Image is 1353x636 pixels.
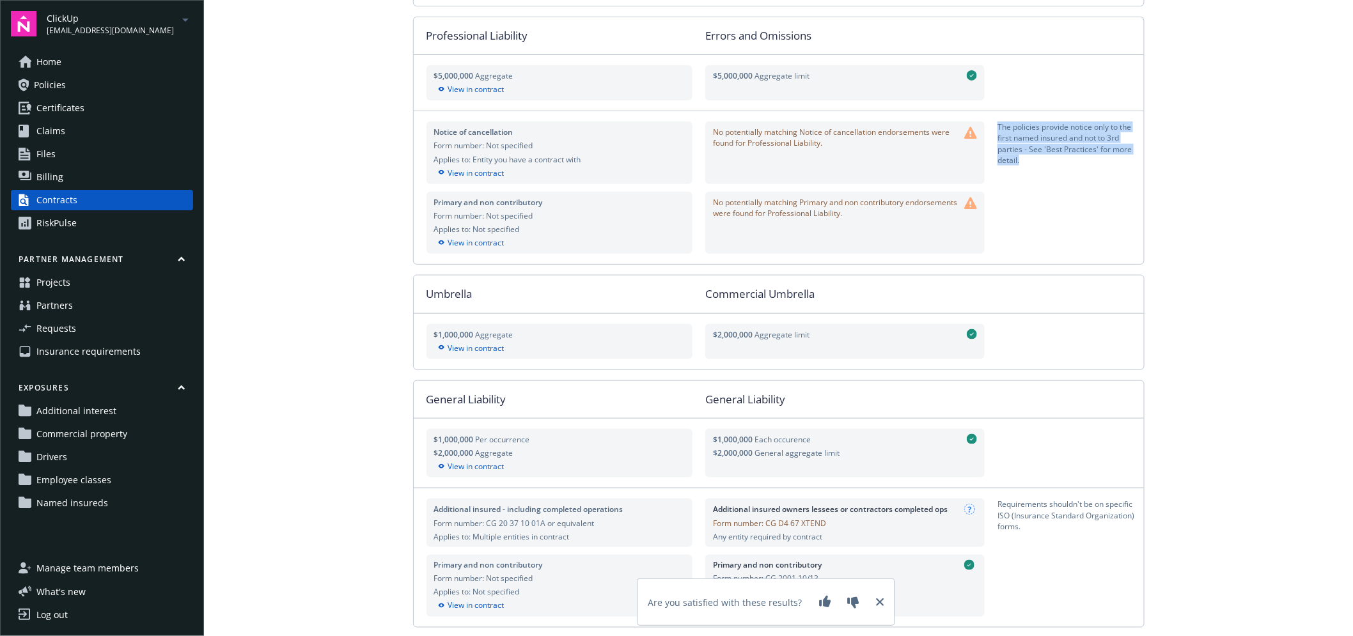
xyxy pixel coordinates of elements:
span: $5,000,000 [713,70,753,81]
button: What's new [11,585,106,598]
div: View in contract [434,461,685,472]
div: Form number: CG 20 37 10 01A or equivalent [434,518,685,529]
div: Primary and non contributory [434,560,685,571]
div: Log out [36,605,68,625]
span: No potentially matching Primary and non contributory endorsements were found for Professional Lia... [713,197,959,219]
div: Contracts [36,190,77,210]
span: Form number: CG D4 67 XTEND [713,518,948,529]
div: General Liability [414,381,706,418]
span: Drivers [36,447,67,467]
div: Primary and non contributory [434,197,685,208]
div: View in contract [434,343,685,354]
div: View in contract [434,167,685,179]
span: Claims [36,121,65,141]
span: Named insureds [36,493,108,513]
span: ClickUp [47,12,174,25]
a: Requests [11,318,193,339]
span: Policies [34,75,66,95]
button: ClickUp[EMAIL_ADDRESS][DOMAIN_NAME]arrowDropDown [47,11,193,36]
span: $2,000,000 [713,329,753,340]
a: Insurance requirements [11,341,193,362]
a: Named insureds [11,493,193,513]
div: Form number: Not specified [434,210,685,221]
span: Aggregate [476,447,513,458]
span: Additional insured owners lessees or contractors completed ops [713,504,948,515]
div: Requirements shouldn't be on specific ISO (Insurance Standard Organization) forms. [997,499,1143,547]
span: Per occurrence [476,434,530,445]
div: Form number: Not specified [434,573,685,584]
span: $2,000,000 [434,447,476,458]
div: Additional insured - including completed operations [434,504,685,515]
div: Umbrella [414,275,706,313]
div: Professional Liability [414,17,706,54]
a: Employee classes [11,470,193,490]
span: Employee classes [36,470,111,490]
a: Partners [11,295,193,316]
span: Aggregate limit [755,70,809,81]
div: The policies provide notice only to the first named insured and not to 3rd parties - See 'Best Pr... [997,121,1143,183]
span: $1,000,000 [434,329,476,340]
div: Applies to: Not specified [434,224,685,235]
span: Aggregate [476,329,513,340]
span: Form number: CG 2001 10/13 [713,573,822,584]
span: Aggregate limit [755,329,809,340]
span: General aggregate limit [755,447,840,458]
span: $1,000,000 [713,434,753,445]
span: Manage team members [36,558,139,578]
a: Certificates [11,98,193,118]
a: RiskPulse [11,213,193,233]
span: Commercial property [36,424,127,444]
span: Files [36,144,56,164]
div: View in contract [434,237,685,249]
span: No potentially matching Notice of cancellation endorsements were found for Professional Liability. [713,127,959,148]
span: Requests [36,318,76,339]
button: Exposures [11,382,193,398]
div: Notice of cancellation [434,127,685,137]
div: Commercial Umbrella [705,275,997,313]
div: View in contract [434,84,685,95]
div: Form number: Not specified [434,140,685,151]
span: Projects [36,272,70,293]
div: RiskPulse [36,213,77,233]
a: Claims [11,121,193,141]
a: Home [11,52,193,72]
div: Applies to: Not specified [434,587,685,598]
img: navigator-logo.svg [11,11,36,36]
span: Primary and non contributory [713,560,822,571]
span: Billing [36,167,63,187]
button: Partner management [11,254,193,270]
div: View in contract [434,600,685,612]
a: Projects [11,272,193,293]
span: $2,000,000 [713,447,753,458]
span: Certificates [36,98,84,118]
span: Additional interest [36,401,116,421]
span: Any entity required by contract [713,531,948,542]
div: General Liability [705,381,997,418]
span: What ' s new [36,585,86,598]
span: Each occurence [755,434,811,445]
span: $1,000,000 [434,434,476,445]
span: Aggregate [476,70,513,81]
a: Policies [11,75,193,95]
a: arrowDropDown [178,12,193,27]
span: $5,000,000 [434,70,476,81]
a: Manage team members [11,558,193,578]
span: Home [36,52,61,72]
a: Additional interest [11,401,193,421]
a: Files [11,144,193,164]
a: Contracts [11,190,193,210]
a: Billing [11,167,193,187]
span: Insurance requirements [36,341,141,362]
div: Errors and Omissions [705,17,997,54]
div: Applies to: Multiple entities in contract [434,531,685,542]
div: Applies to: Entity you have a contract with [434,154,685,165]
a: Commercial property [11,424,193,444]
span: [EMAIL_ADDRESS][DOMAIN_NAME] [47,25,174,36]
div: Are you satisfied with these results? [648,596,802,609]
span: Partners [36,295,73,316]
a: Drivers [11,447,193,467]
